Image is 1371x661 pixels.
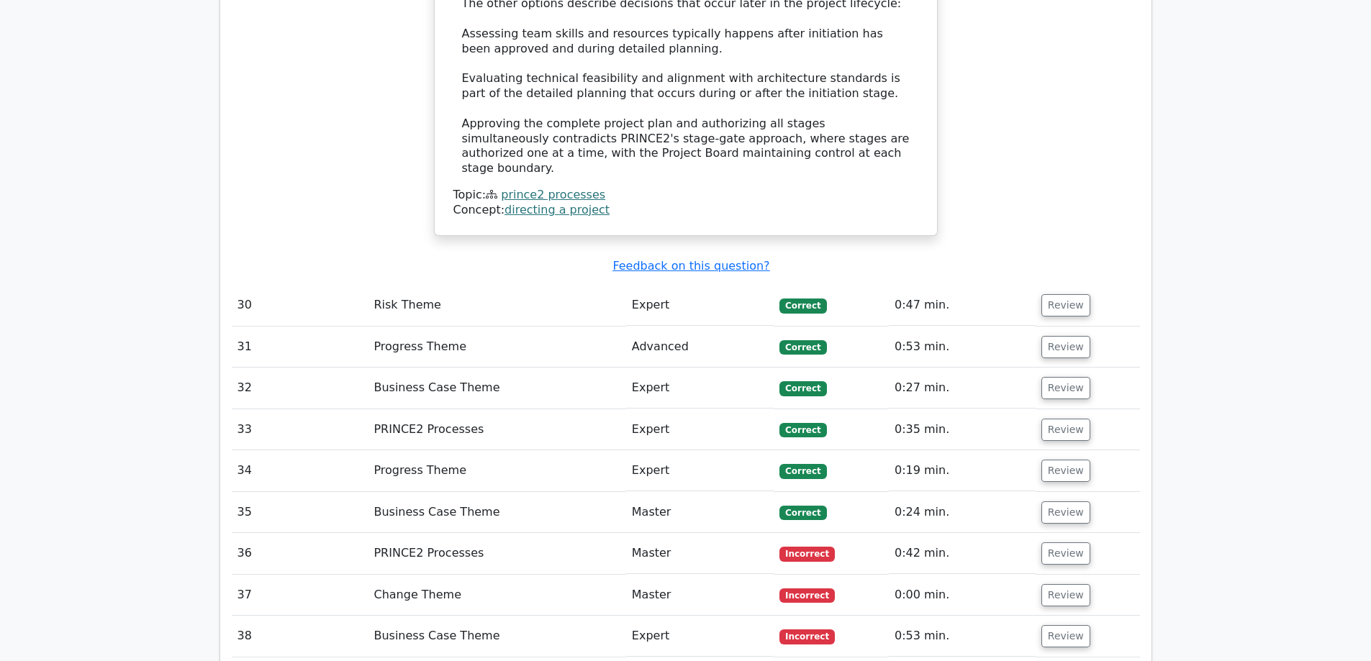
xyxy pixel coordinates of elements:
td: Business Case Theme [368,616,625,657]
span: Incorrect [779,547,835,561]
td: Master [626,533,774,574]
button: Review [1041,336,1090,358]
button: Review [1041,419,1090,441]
a: prince2 processes [501,188,605,201]
span: Correct [779,423,826,437]
td: 0:35 min. [889,409,1036,450]
button: Review [1041,542,1090,565]
td: Expert [626,409,774,450]
td: 0:19 min. [889,450,1036,491]
span: Correct [779,340,826,355]
a: directing a project [504,203,610,216]
td: Expert [626,285,774,326]
span: Correct [779,464,826,478]
div: Topic: [453,188,918,203]
td: 38 [232,616,368,657]
td: Progress Theme [368,450,625,491]
td: 30 [232,285,368,326]
td: PRINCE2 Processes [368,409,625,450]
button: Review [1041,460,1090,482]
td: Expert [626,450,774,491]
td: 36 [232,533,368,574]
td: 0:42 min. [889,533,1036,574]
td: Business Case Theme [368,368,625,409]
button: Review [1041,377,1090,399]
td: PRINCE2 Processes [368,533,625,574]
button: Review [1041,584,1090,606]
td: 0:53 min. [889,616,1036,657]
td: 0:24 min. [889,492,1036,533]
td: 0:53 min. [889,327,1036,368]
td: Expert [626,368,774,409]
td: 0:27 min. [889,368,1036,409]
button: Review [1041,294,1090,316]
td: 0:47 min. [889,285,1036,326]
button: Review [1041,501,1090,524]
span: Incorrect [779,588,835,603]
td: 0:00 min. [889,575,1036,616]
td: 34 [232,450,368,491]
span: Incorrect [779,629,835,644]
button: Review [1041,625,1090,647]
td: Change Theme [368,575,625,616]
span: Correct [779,506,826,520]
td: 32 [232,368,368,409]
td: 35 [232,492,368,533]
td: Expert [626,616,774,657]
td: 31 [232,327,368,368]
td: Progress Theme [368,327,625,368]
td: Advanced [626,327,774,368]
td: Business Case Theme [368,492,625,533]
a: Feedback on this question? [612,259,769,273]
td: Master [626,575,774,616]
td: 33 [232,409,368,450]
span: Correct [779,298,826,313]
td: Risk Theme [368,285,625,326]
span: Correct [779,381,826,396]
td: 37 [232,575,368,616]
div: Concept: [453,203,918,218]
td: Master [626,492,774,533]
